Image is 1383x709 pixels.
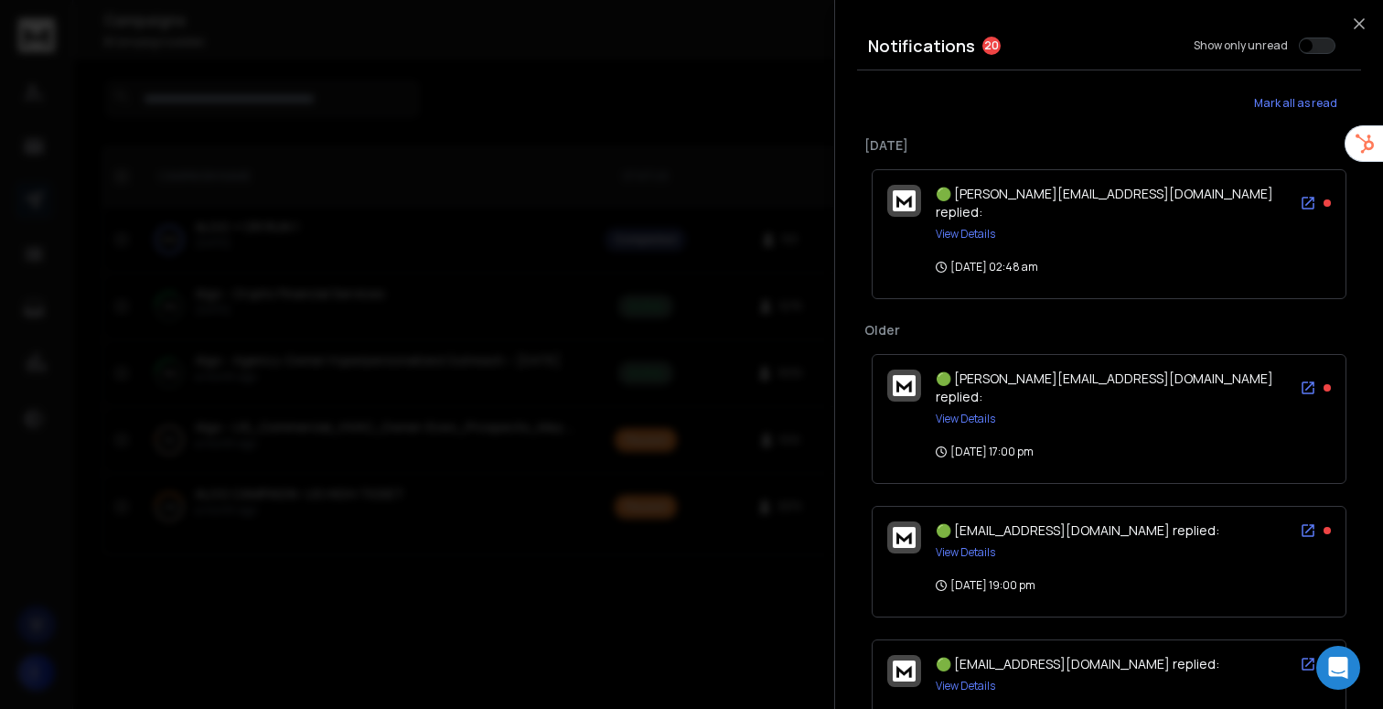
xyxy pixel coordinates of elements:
[936,370,1273,405] span: 🟢 [PERSON_NAME][EMAIL_ADDRESS][DOMAIN_NAME] replied:
[893,190,916,211] img: logo
[936,545,995,560] button: View Details
[1254,96,1337,111] span: Mark all as read
[893,527,916,548] img: logo
[864,136,1354,155] p: [DATE]
[982,37,1001,55] span: 20
[936,227,995,242] button: View Details
[936,578,1035,593] p: [DATE] 19:00 pm
[936,260,1038,274] p: [DATE] 02:48 am
[936,412,995,426] button: View Details
[936,655,1219,672] span: 🟢 [EMAIL_ADDRESS][DOMAIN_NAME] replied:
[936,185,1273,220] span: 🟢 [PERSON_NAME][EMAIL_ADDRESS][DOMAIN_NAME] replied:
[1229,85,1361,122] button: Mark all as read
[1194,38,1288,53] label: Show only unread
[893,661,916,682] img: logo
[868,33,975,59] h3: Notifications
[893,375,916,396] img: logo
[1316,646,1360,690] div: Open Intercom Messenger
[936,679,995,693] button: View Details
[936,445,1034,459] p: [DATE] 17:00 pm
[864,321,1354,339] p: Older
[936,521,1219,539] span: 🟢 [EMAIL_ADDRESS][DOMAIN_NAME] replied:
